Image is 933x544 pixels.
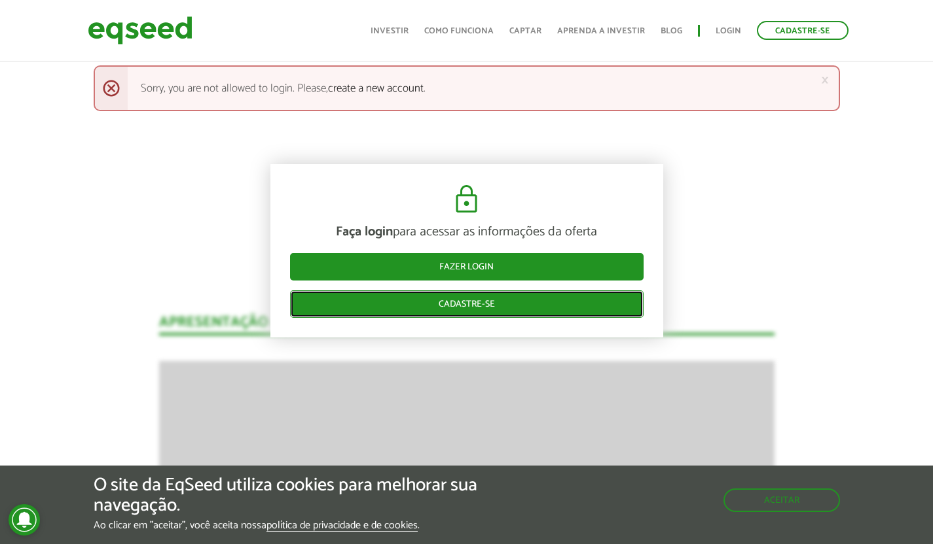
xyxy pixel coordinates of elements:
strong: Faça login [336,220,393,242]
img: cadeado.svg [450,183,483,214]
a: Como funciona [424,27,494,35]
p: Ao clicar em "aceitar", você aceita nossa . [94,519,541,532]
div: Sorry, you are not allowed to login. Please, . [94,65,840,111]
a: × [821,73,829,87]
a: Aprenda a investir [557,27,645,35]
a: Cadastre-se [757,21,849,40]
img: EqSeed [88,13,192,48]
a: Blog [661,27,682,35]
a: Investir [371,27,409,35]
a: política de privacidade e de cookies [266,520,418,532]
a: Captar [509,27,541,35]
button: Aceitar [723,488,840,512]
p: para acessar as informações da oferta [290,224,644,239]
a: Login [716,27,741,35]
a: create a new account [328,83,424,94]
a: Cadastre-se [290,290,644,317]
h5: O site da EqSeed utiliza cookies para melhorar sua navegação. [94,475,541,516]
a: Fazer login [290,252,644,280]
